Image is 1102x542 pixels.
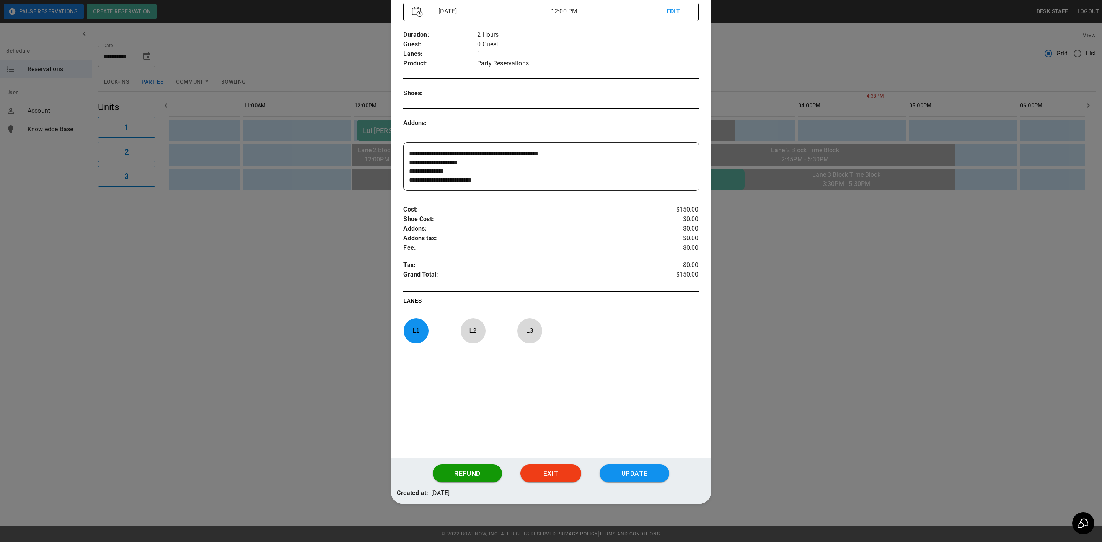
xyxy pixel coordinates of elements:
[397,488,428,498] p: Created at:
[403,215,649,224] p: Shoe Cost :
[403,243,649,253] p: Fee :
[649,205,699,215] p: $150.00
[403,297,698,308] p: LANES
[433,464,502,483] button: Refund
[477,30,698,40] p: 2 Hours
[435,7,551,16] p: [DATE]
[649,270,699,282] p: $150.00
[517,322,542,340] p: L 3
[460,322,486,340] p: L 2
[477,49,698,59] p: 1
[403,119,477,128] p: Addons :
[520,464,581,483] button: Exit
[551,7,667,16] p: 12:00 PM
[403,224,649,234] p: Addons :
[403,89,477,98] p: Shoes :
[403,30,477,40] p: Duration :
[649,243,699,253] p: $0.00
[403,40,477,49] p: Guest :
[412,7,423,17] img: Vector
[477,59,698,68] p: Party Reservations
[403,322,429,340] p: L 1
[667,7,690,16] p: EDIT
[477,40,698,49] p: 0 Guest
[403,49,477,59] p: Lanes :
[403,205,649,215] p: Cost :
[403,260,649,270] p: Tax :
[649,260,699,270] p: $0.00
[600,464,669,483] button: Update
[431,488,450,498] p: [DATE]
[649,215,699,224] p: $0.00
[403,270,649,282] p: Grand Total :
[649,224,699,234] p: $0.00
[403,234,649,243] p: Addons tax :
[649,234,699,243] p: $0.00
[403,59,477,68] p: Product :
